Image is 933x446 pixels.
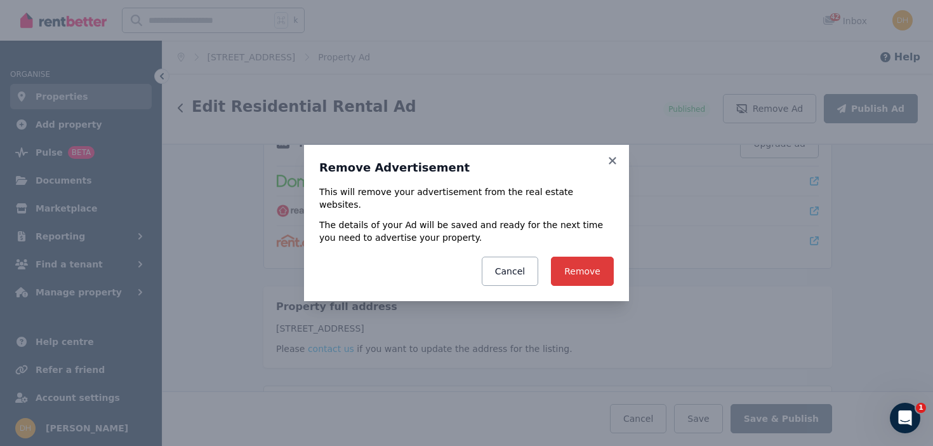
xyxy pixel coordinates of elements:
[319,186,614,211] p: This will remove your advertisement from the real estate websites.
[482,257,538,286] button: Cancel
[551,257,614,286] button: Remove
[916,403,926,413] span: 1
[890,403,920,433] iframe: Intercom live chat
[319,219,614,244] p: The details of your Ad will be saved and ready for the next time you need to advertise your prope...
[319,160,614,175] h3: Remove Advertisement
